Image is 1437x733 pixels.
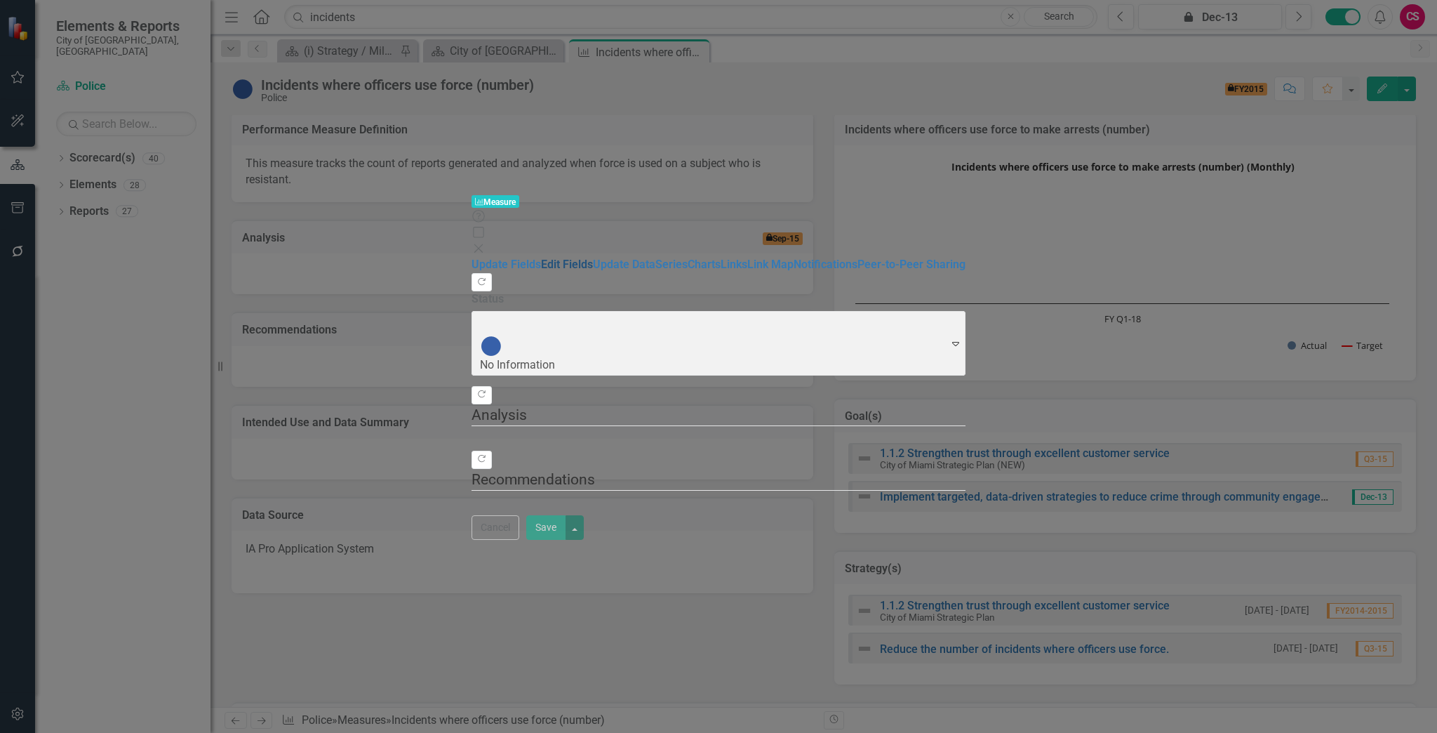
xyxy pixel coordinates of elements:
[472,291,965,308] label: Status
[472,195,519,209] span: Measure
[688,258,721,271] a: Charts
[472,258,541,271] a: Update Fields
[472,515,519,540] button: Cancel
[541,258,593,271] a: Edit Fields
[857,258,965,271] a: Peer-to-Peer Sharing
[526,515,566,540] button: Save
[721,258,747,271] a: Links
[655,258,688,271] a: Series
[472,469,965,491] legend: Recommendations
[747,258,794,271] a: Link Map
[794,258,857,271] a: Notifications
[593,258,655,271] a: Update Data
[472,404,965,426] legend: Analysis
